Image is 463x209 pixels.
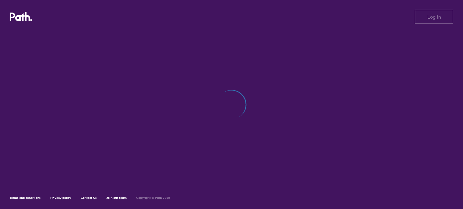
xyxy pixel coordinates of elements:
[427,14,441,20] span: Log in
[136,196,170,200] h6: Copyright © Path 2018
[106,196,127,200] a: Join our team
[50,196,71,200] a: Privacy policy
[81,196,97,200] a: Contact Us
[10,196,41,200] a: Terms and conditions
[415,10,453,24] button: Log in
